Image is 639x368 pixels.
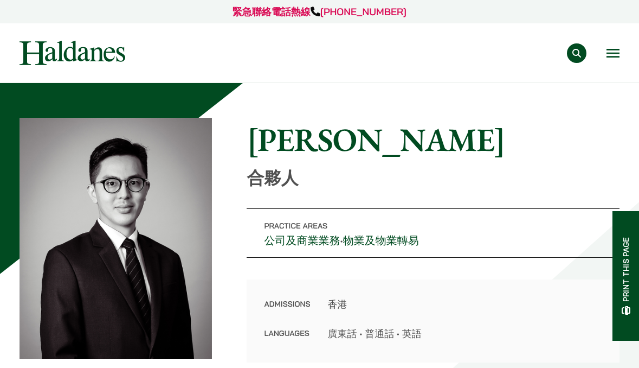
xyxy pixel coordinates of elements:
a: 緊急聯絡電話熱線[PHONE_NUMBER] [233,5,406,18]
img: Logo of Haldanes [20,41,125,65]
p: • [247,208,619,258]
span: Practice Areas [264,221,327,231]
dd: 廣東話 • 普通話 • 英語 [328,326,602,341]
p: 合夥人 [247,168,619,188]
dt: Admissions [264,297,310,326]
h1: [PERSON_NAME] [247,120,619,159]
dd: 香港 [328,297,602,312]
button: Open menu [606,49,619,58]
dt: Languages [264,326,310,341]
a: 公司及商業業務 [264,233,340,248]
button: Search [567,43,586,63]
a: 物業及物業轉易 [343,233,419,248]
